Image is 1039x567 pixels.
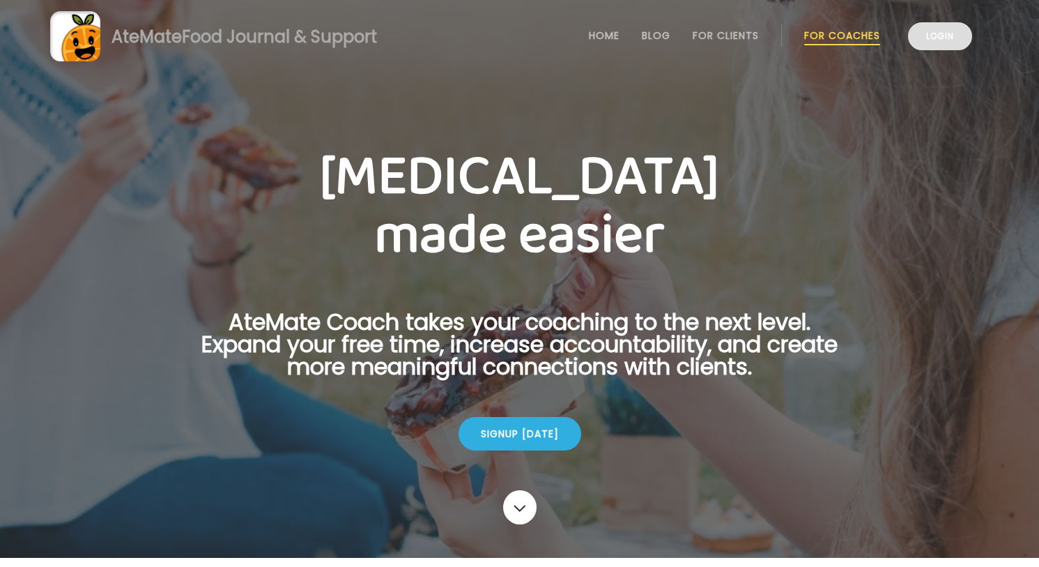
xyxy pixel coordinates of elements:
[642,30,670,41] a: Blog
[908,22,972,50] a: Login
[589,30,619,41] a: Home
[804,30,880,41] a: For Coaches
[459,417,581,451] div: Signup [DATE]
[182,25,377,48] span: Food Journal & Support
[180,148,860,265] h1: [MEDICAL_DATA] made easier
[180,311,860,395] p: AteMate Coach takes your coaching to the next level. Expand your free time, increase accountabili...
[100,24,377,49] div: AteMate
[50,11,989,61] a: AteMateFood Journal & Support
[693,30,759,41] a: For Clients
